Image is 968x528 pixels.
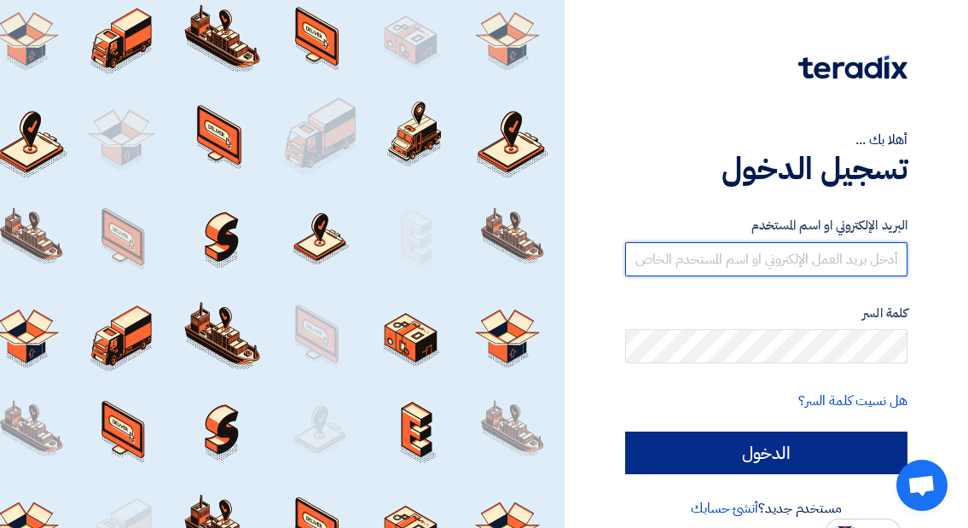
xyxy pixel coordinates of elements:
div: أهلا بك ... [625,130,907,150]
label: البريد الإلكتروني او اسم المستخدم [625,216,907,235]
a: Open chat [896,460,948,511]
a: هل نسيت كلمة السر؟ [798,391,907,411]
label: كلمة السر [625,304,907,323]
h1: تسجيل الدخول [625,150,907,188]
input: الدخول [625,432,907,474]
img: Teradix logo [798,55,907,79]
input: أدخل بريد العمل الإلكتروني او اسم المستخدم الخاص بك ... [625,242,907,276]
a: أنشئ حسابك [691,498,758,519]
div: مستخدم جديد؟ [625,498,907,519]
